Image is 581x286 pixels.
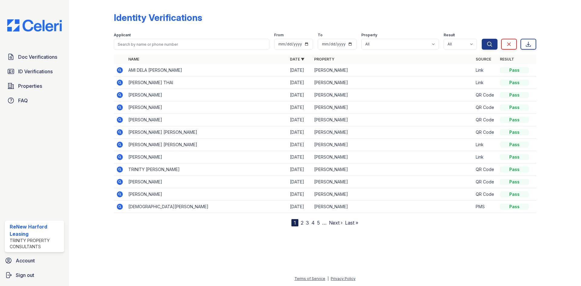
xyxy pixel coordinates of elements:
[312,201,473,213] td: [PERSON_NAME]
[287,126,312,139] td: [DATE]
[500,154,529,160] div: Pass
[500,117,529,123] div: Pass
[473,64,497,77] td: Link
[128,57,139,61] a: Name
[500,142,529,148] div: Pass
[16,257,35,264] span: Account
[500,191,529,197] div: Pass
[126,201,287,213] td: [DEMOGRAPHIC_DATA][PERSON_NAME]
[327,276,329,281] div: |
[312,176,473,188] td: [PERSON_NAME]
[287,77,312,89] td: [DATE]
[126,101,287,114] td: [PERSON_NAME]
[331,276,356,281] a: Privacy Policy
[473,188,497,201] td: QR Code
[500,57,514,61] a: Result
[311,220,315,226] a: 4
[473,114,497,126] td: QR Code
[500,129,529,135] div: Pass
[500,104,529,110] div: Pass
[126,176,287,188] td: [PERSON_NAME]
[291,219,298,226] div: 1
[126,114,287,126] td: [PERSON_NAME]
[314,57,334,61] a: Property
[18,82,42,90] span: Properties
[312,77,473,89] td: [PERSON_NAME]
[287,139,312,151] td: [DATE]
[306,220,309,226] a: 3
[287,64,312,77] td: [DATE]
[329,220,343,226] a: Next ›
[114,12,202,23] div: Identity Verifications
[361,33,377,38] label: Property
[500,67,529,73] div: Pass
[312,188,473,201] td: [PERSON_NAME]
[126,89,287,101] td: [PERSON_NAME]
[473,151,497,163] td: Link
[114,33,131,38] label: Applicant
[274,33,284,38] label: From
[18,97,28,104] span: FAQ
[287,151,312,163] td: [DATE]
[126,163,287,176] td: TRINITY [PERSON_NAME]
[2,269,67,281] a: Sign out
[10,223,62,238] div: ReNew Harford Leasing
[500,204,529,210] div: Pass
[312,89,473,101] td: [PERSON_NAME]
[473,77,497,89] td: Link
[287,89,312,101] td: [DATE]
[18,53,57,61] span: Doc Verifications
[500,92,529,98] div: Pass
[126,188,287,201] td: [PERSON_NAME]
[126,151,287,163] td: [PERSON_NAME]
[126,139,287,151] td: [PERSON_NAME] [PERSON_NAME]
[294,276,325,281] a: Terms of Service
[114,39,269,50] input: Search by name or phone number
[476,57,491,61] a: Source
[312,101,473,114] td: [PERSON_NAME]
[473,163,497,176] td: QR Code
[473,126,497,139] td: QR Code
[126,64,287,77] td: AMI DELA [PERSON_NAME]
[5,94,64,107] a: FAQ
[287,101,312,114] td: [DATE]
[312,114,473,126] td: [PERSON_NAME]
[5,80,64,92] a: Properties
[473,176,497,188] td: QR Code
[312,151,473,163] td: [PERSON_NAME]
[126,77,287,89] td: [PERSON_NAME] THAI
[473,201,497,213] td: PMS
[317,220,320,226] a: 5
[444,33,455,38] label: Result
[287,163,312,176] td: [DATE]
[301,220,304,226] a: 2
[290,57,304,61] a: Date ▼
[473,139,497,151] td: Link
[500,80,529,86] div: Pass
[126,126,287,139] td: [PERSON_NAME] [PERSON_NAME]
[473,89,497,101] td: QR Code
[500,179,529,185] div: Pass
[5,51,64,63] a: Doc Verifications
[287,201,312,213] td: [DATE]
[322,219,327,226] span: …
[287,188,312,201] td: [DATE]
[312,126,473,139] td: [PERSON_NAME]
[18,68,53,75] span: ID Verifications
[287,176,312,188] td: [DATE]
[312,139,473,151] td: [PERSON_NAME]
[473,101,497,114] td: QR Code
[10,238,62,250] div: Trinity Property Consultants
[5,65,64,77] a: ID Verifications
[2,255,67,267] a: Account
[345,220,358,226] a: Last »
[16,271,34,279] span: Sign out
[500,166,529,173] div: Pass
[312,64,473,77] td: [PERSON_NAME]
[2,19,67,31] img: CE_Logo_Blue-a8612792a0a2168367f1c8372b55b34899dd931a85d93a1a3d3e32e68fde9ad4.png
[312,163,473,176] td: [PERSON_NAME]
[287,114,312,126] td: [DATE]
[318,33,323,38] label: To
